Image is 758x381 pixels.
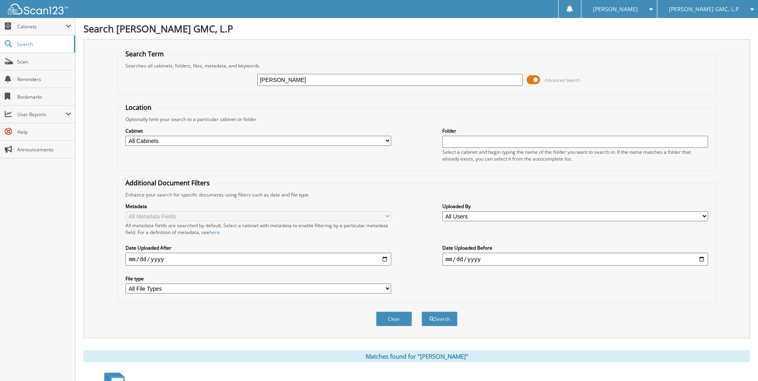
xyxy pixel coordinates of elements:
span: User Reports [17,111,66,118]
input: end [442,253,708,266]
div: Enhance your search for specific documents using filters such as date and file type. [121,191,712,198]
label: File type [125,275,391,282]
legend: Location [121,103,155,112]
legend: Additional Document Filters [121,179,214,187]
div: Matches found for "[PERSON_NAME]" [84,350,750,362]
span: Advanced Search [545,77,580,83]
div: Searches all cabinets, folders, files, metadata, and keywords [121,62,712,69]
span: Cabinets [17,23,66,30]
button: Search [422,312,458,326]
button: Clear [376,312,412,326]
h1: Search [PERSON_NAME] GMC, L.P [84,22,750,35]
legend: Search Term [121,50,168,58]
label: Cabinet [125,127,391,134]
div: All metadata fields are searched by default. Select a cabinet with metadata to enable filtering b... [125,222,391,236]
span: Help [17,129,71,135]
span: Reminders [17,76,71,83]
label: Folder [442,127,708,134]
img: scan123-logo-white.svg [8,4,68,14]
label: Metadata [125,203,391,210]
span: Bookmarks [17,93,71,100]
div: Optionally limit your search to a particular cabinet or folder [121,116,712,123]
span: Search [17,41,70,48]
a: here [209,229,220,236]
span: [PERSON_NAME] [593,7,638,12]
span: [PERSON_NAME] GMC, L.P [669,7,739,12]
label: Date Uploaded Before [442,244,708,251]
label: Uploaded By [442,203,708,210]
span: Scan [17,58,71,65]
span: Announcements [17,146,71,153]
div: Select a cabinet and begin typing the name of the folder you want to search in. If the name match... [442,149,708,162]
input: start [125,253,391,266]
label: Date Uploaded After [125,244,391,251]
